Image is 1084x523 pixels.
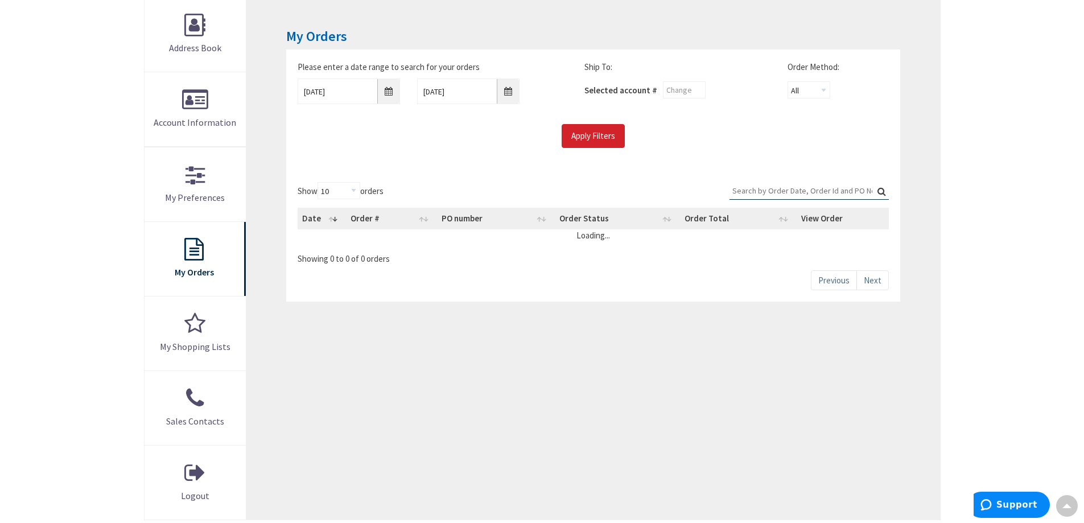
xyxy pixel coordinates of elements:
[974,492,1050,520] iframe: Opens a widget where you can find more information
[298,61,480,73] label: Please enter a date range to search for your orders
[555,208,681,229] th: Order Status: activate to sort column ascending
[165,192,225,203] span: My Preferences
[298,208,346,229] th: Date
[318,182,360,199] select: Showorders
[856,270,889,290] a: Next
[437,208,555,229] th: PO number: activate to sort column ascending
[346,208,437,229] th: Order #: activate to sort column ascending
[145,72,246,146] a: Account Information
[298,229,888,241] td: Loading...
[145,147,246,221] a: My Preferences
[729,182,889,199] input: Search:
[175,266,214,278] span: My Orders
[145,222,246,296] a: My Orders
[169,42,221,53] span: Address Book
[584,61,612,73] label: Ship To:
[663,81,706,98] input: Change
[729,182,889,200] label: Search:
[298,182,384,199] label: Show orders
[160,341,230,352] span: My Shopping Lists
[584,84,657,96] div: Selected account #
[145,296,246,370] a: My Shopping Lists
[166,415,224,427] span: Sales Contacts
[797,208,889,229] th: View Order
[181,490,209,501] span: Logout
[562,124,625,148] input: Apply Filters
[680,208,797,229] th: Order Total: activate to sort column ascending
[298,245,888,265] div: Showing 0 to 0 of 0 orders
[154,117,236,128] span: Account Information
[811,270,857,290] a: Previous
[286,29,900,44] h3: My Orders
[788,61,839,73] label: Order Method:
[145,446,246,520] a: Logout
[145,371,246,445] a: Sales Contacts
